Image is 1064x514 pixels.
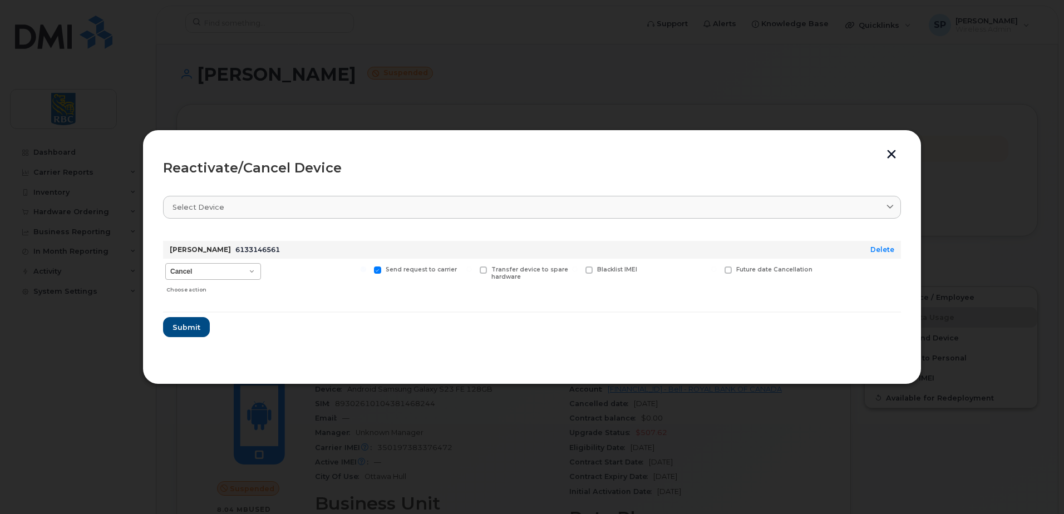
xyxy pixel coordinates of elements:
span: Submit [173,322,200,333]
a: Delete [870,245,894,254]
input: Send request to carrier [361,266,366,272]
span: Select device [173,202,224,212]
div: Choose action [166,281,261,294]
span: Send request to carrier [386,266,457,273]
span: Blacklist IMEI [597,266,637,273]
span: 6133146561 [235,245,280,254]
input: Blacklist IMEI [572,266,578,272]
a: Select device [163,196,901,219]
input: Future date Cancellation [711,266,717,272]
input: Transfer device to spare hardware [466,266,472,272]
button: Submit [163,317,210,337]
span: Future date Cancellation [736,266,812,273]
span: Transfer device to spare hardware [491,266,568,280]
strong: [PERSON_NAME] [170,245,231,254]
div: Reactivate/Cancel Device [163,161,901,175]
